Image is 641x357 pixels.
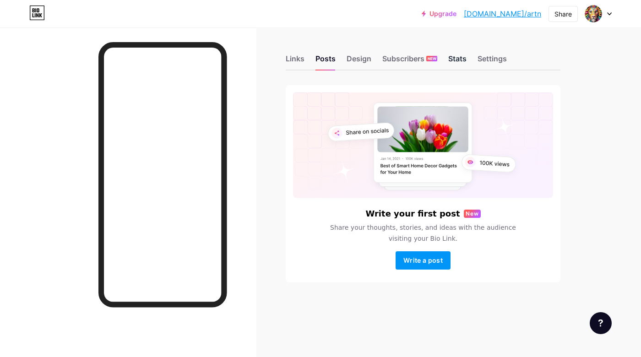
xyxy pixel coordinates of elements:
span: Write a post [403,256,443,264]
a: [DOMAIN_NAME]/artn [464,8,541,19]
span: NEW [428,56,436,61]
a: Upgrade [422,10,456,17]
span: New [466,210,479,218]
div: Subscribers [382,53,437,70]
h6: Write your first post [365,209,460,218]
img: Ary Correia Filho [585,5,602,22]
div: Stats [448,53,467,70]
div: Links [286,53,304,70]
span: Share your thoughts, stories, and ideas with the audience visiting your Bio Link. [319,222,527,244]
div: Design [347,53,371,70]
div: Posts [315,53,336,70]
div: Share [554,9,572,19]
div: Settings [478,53,507,70]
button: Write a post [396,251,451,270]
